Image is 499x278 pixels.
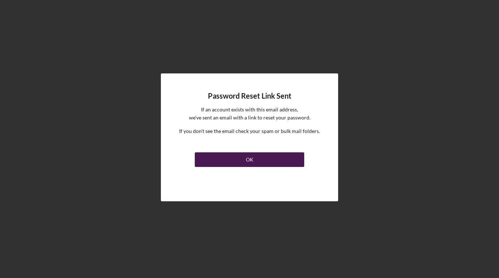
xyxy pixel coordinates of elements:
p: If an account exists with this email address, we've sent an email with a link to reset your passw... [189,106,310,122]
a: OK [195,149,304,167]
p: If you don't see the email check your spam or bulk mail folders. [179,127,320,135]
button: OK [195,152,304,167]
div: OK [246,152,254,167]
h4: Password Reset Link Sent [208,92,291,100]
